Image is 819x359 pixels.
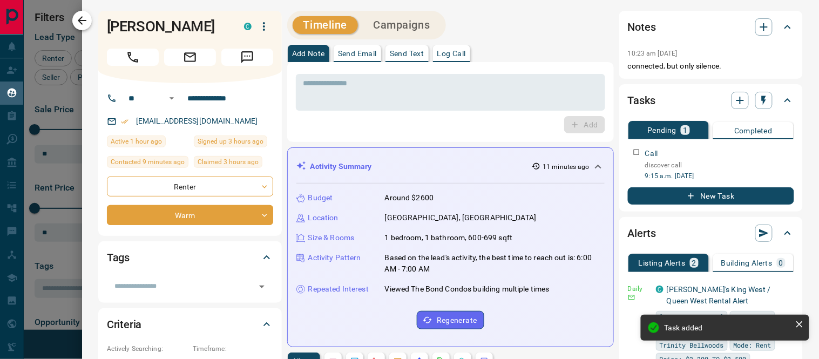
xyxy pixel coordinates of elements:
span: Active 1 hour ago [111,136,162,147]
span: Claimed 3 hours ago [198,157,259,167]
p: Send Text [390,50,424,57]
p: [GEOGRAPHIC_DATA], [GEOGRAPHIC_DATA] [385,212,537,223]
div: Tasks [628,87,794,113]
div: Sat Sep 13 2025 [194,156,273,171]
p: 2 [692,259,696,267]
p: Repeated Interest [308,283,369,295]
div: Sat Sep 13 2025 [107,156,188,171]
p: connected, but only silence. [628,60,794,72]
span: Call [107,49,159,66]
p: Listing Alerts [639,259,686,267]
p: 10:23 am [DATE] [628,50,678,57]
p: Size & Rooms [308,232,355,243]
p: Building Alerts [721,259,773,267]
p: Activity Pattern [308,252,361,263]
div: Sat Sep 13 2025 [194,136,273,151]
span: Signed up 3 hours ago [198,136,263,147]
button: Open [165,92,178,105]
p: Based on the lead's activity, the best time to reach out is: 6:00 AM - 7:00 AM [385,252,605,275]
p: Timeframe: [193,344,273,354]
button: New Task [628,187,794,205]
h2: Tags [107,249,130,266]
p: Location [308,212,339,223]
button: Open [254,279,269,294]
p: Around $2600 [385,192,434,204]
p: Completed [734,127,773,134]
p: Budget [308,192,333,204]
div: Tags [107,245,273,270]
p: Add Note [292,50,325,57]
p: 9:15 a.m. [DATE] [645,171,794,181]
h2: Tasks [628,92,655,109]
p: discover call [645,160,794,170]
h2: Criteria [107,316,142,333]
a: [PERSON_NAME]'s King West / Queen West Rental Alert [667,285,771,305]
div: Task added [665,323,791,332]
p: 1 [683,126,687,134]
div: Sat Sep 13 2025 [107,136,188,151]
div: Alerts [628,220,794,246]
p: Daily [628,284,649,294]
svg: Email Verified [121,118,128,125]
p: Call [645,148,658,159]
div: condos.ca [244,23,252,30]
p: Viewed The Bond Condos building multiple times [385,283,550,295]
div: condos.ca [656,286,664,293]
p: Send Email [338,50,377,57]
p: 0 [779,259,783,267]
p: Log Call [437,50,466,57]
h1: [PERSON_NAME] [107,18,228,35]
span: [GEOGRAPHIC_DATA] [660,311,724,322]
div: Criteria [107,311,273,337]
span: Message [221,49,273,66]
svg: Email [628,294,635,301]
span: Email [164,49,216,66]
p: 1 bedroom, 1 bathroom, 600-699 sqft [385,232,513,243]
div: Activity Summary11 minutes ago [296,157,605,177]
p: Pending [647,126,676,134]
p: Activity Summary [310,161,372,172]
p: 11 minutes ago [543,162,590,172]
div: Notes [628,14,794,40]
h2: Notes [628,18,656,36]
span: Queen West [734,311,771,322]
button: Timeline [293,16,358,34]
span: Contacted 9 minutes ago [111,157,185,167]
button: Regenerate [417,311,484,329]
div: Warm [107,205,273,225]
button: Campaigns [362,16,441,34]
p: Actively Searching: [107,344,187,354]
a: [EMAIL_ADDRESS][DOMAIN_NAME] [136,117,258,125]
h2: Alerts [628,225,656,242]
div: Renter [107,177,273,197]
